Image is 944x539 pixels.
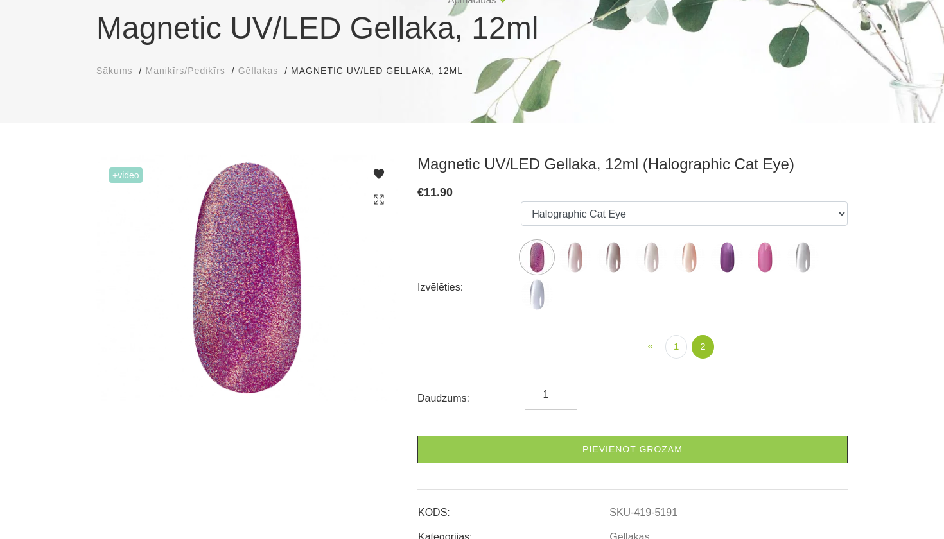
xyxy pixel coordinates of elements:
[559,241,591,273] img: ...
[648,340,653,351] span: «
[640,335,661,357] a: Previous
[145,65,225,76] span: Manikīrs/Pedikīrs
[96,64,133,78] a: Sākums
[692,335,713,359] a: 2
[749,241,781,273] img: ...
[109,167,143,183] span: +Video
[417,186,424,199] span: €
[96,155,398,401] img: Magnetic UV/LED Gellaka, 12ml
[417,436,848,463] a: Pievienot grozam
[238,64,278,78] a: Gēllakas
[238,65,278,76] span: Gēllakas
[96,65,133,76] span: Sākums
[635,241,667,273] img: ...
[711,241,743,273] img: ...
[417,277,521,298] div: Izvēlēties:
[665,335,687,359] a: 1
[417,155,848,174] h3: Magnetic UV/LED Gellaka, 12ml (Halographic Cat Eye)
[424,186,453,199] span: 11.90
[609,507,677,518] a: SKU-419-5191
[291,64,476,78] li: Magnetic UV/LED Gellaka, 12ml
[787,241,819,273] img: ...
[521,278,553,311] img: ...
[521,335,848,359] nav: product-offer-list
[417,388,525,409] div: Daudzums:
[521,241,553,273] img: ...
[673,241,705,273] img: ...
[145,64,225,78] a: Manikīrs/Pedikīrs
[417,496,609,520] td: KODS:
[597,241,629,273] img: ...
